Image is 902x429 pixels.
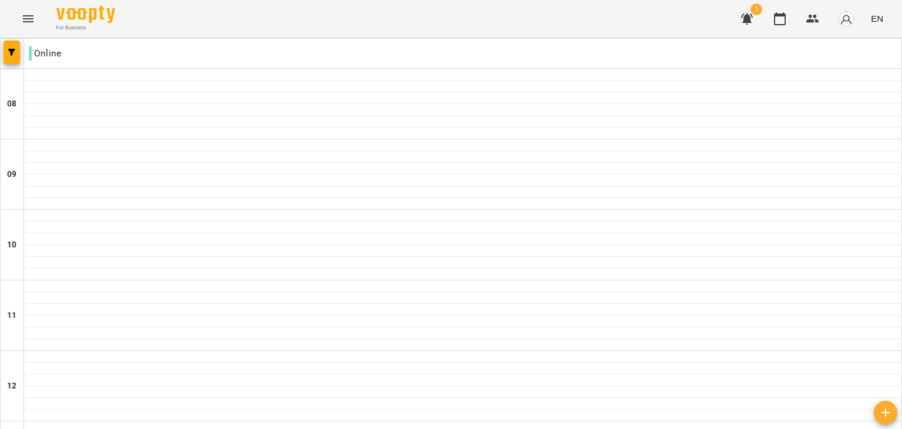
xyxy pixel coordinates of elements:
button: EN [866,8,888,29]
span: 1 [750,4,762,15]
p: Online [29,46,61,61]
span: For Business [56,24,115,32]
h6: 12 [7,380,16,393]
h6: 08 [7,98,16,110]
button: Menu [14,5,42,33]
span: EN [871,12,883,25]
img: Voopty Logo [56,6,115,23]
h6: 10 [7,239,16,252]
h6: 11 [7,309,16,322]
img: avatar_s.png [838,11,854,27]
h6: 09 [7,168,16,181]
button: Add lesson [874,401,897,424]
